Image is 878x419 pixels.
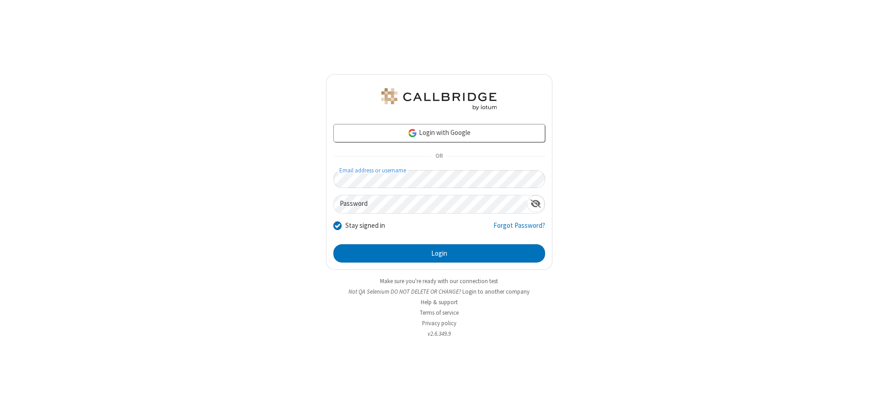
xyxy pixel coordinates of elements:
input: Password [334,195,527,213]
a: Login with Google [333,124,545,142]
span: OR [432,150,446,163]
a: Make sure you're ready with our connection test [380,277,498,285]
li: v2.6.349.9 [326,329,552,338]
li: Not QA Selenium DO NOT DELETE OR CHANGE? [326,287,552,296]
a: Help & support [421,298,458,306]
button: Login to another company [462,287,530,296]
input: Email address or username [333,170,545,188]
div: Show password [527,195,545,212]
a: Terms of service [420,309,459,317]
a: Privacy policy [422,319,456,327]
img: google-icon.png [407,128,418,138]
label: Stay signed in [345,220,385,231]
button: Login [333,244,545,263]
a: Forgot Password? [493,220,545,238]
img: QA Selenium DO NOT DELETE OR CHANGE [380,88,498,110]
